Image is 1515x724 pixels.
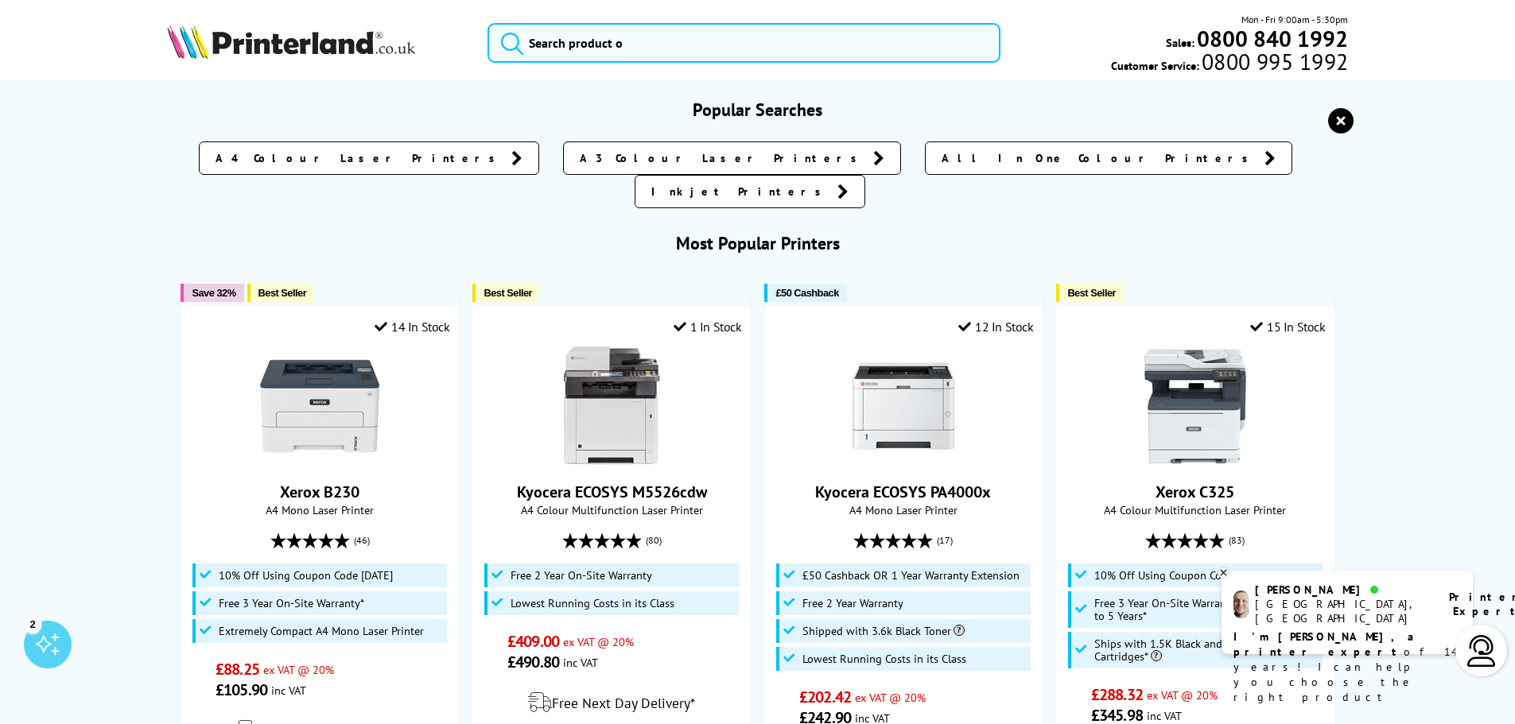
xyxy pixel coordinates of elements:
span: £50 Cashback OR 1 Year Warranty Extension [802,569,1020,582]
img: user-headset-light.svg [1466,635,1498,667]
span: Mon - Fri 9:00am - 5:30pm [1241,12,1348,27]
span: £88.25 [216,659,259,679]
span: A4 Colour Laser Printers [216,150,503,166]
a: Xerox C325 [1156,482,1234,502]
span: Free 2 Year Warranty [802,597,903,610]
span: Lowest Running Costs in its Class [511,597,674,610]
button: Best Seller [247,284,315,302]
span: Inkjet Printers [651,184,829,199]
img: ashley-livechat.png [1233,590,1249,618]
a: All In One Colour Printers [925,141,1292,175]
span: ex VAT @ 20% [563,634,634,649]
button: Save 32% [181,284,243,302]
b: I'm [PERSON_NAME], a printer expert [1233,629,1419,659]
span: All In One Colour Printers [942,150,1257,166]
a: Kyocera ECOSYS PA4000x [844,453,963,469]
span: £490.80 [507,652,559,672]
a: Kyocera ECOSYS M5526cdw [552,453,671,469]
img: Xerox B230 [260,347,379,466]
div: 14 In Stock [375,319,449,335]
span: Best Seller [484,287,532,299]
a: Xerox B230 [280,482,359,502]
a: 0800 840 1992 [1195,31,1348,46]
span: inc VAT [563,655,598,670]
h3: Most Popular Printers [167,232,1349,254]
span: A3 Colour Laser Printers [580,150,865,166]
span: (83) [1229,525,1245,556]
span: A4 Colour Multifunction Laser Printer [481,502,741,517]
span: 0800 995 1992 [1199,54,1348,69]
b: 0800 840 1992 [1197,24,1348,53]
a: A3 Colour Laser Printers [563,141,901,175]
div: 1 In Stock [674,319,742,335]
span: ex VAT @ 20% [1147,687,1218,703]
img: Kyocera ECOSYS M5526cdw [552,347,671,466]
span: Customer Service: [1111,54,1348,73]
img: Xerox C325 [1136,347,1255,466]
span: Save 32% [192,287,235,299]
span: 10% Off Using Coupon Code [DATE] [1094,569,1268,582]
span: (80) [646,525,662,556]
a: Kyocera ECOSYS PA4000x [815,482,991,502]
span: Best Seller [1067,287,1116,299]
span: inc VAT [271,683,306,698]
span: Lowest Running Costs in its Class [802,652,966,665]
span: £202.42 [799,687,851,707]
button: Best Seller [472,284,540,302]
div: [PERSON_NAME] [1255,583,1429,597]
span: £105.90 [216,679,267,700]
a: Xerox B230 [260,453,379,469]
button: Best Seller [1056,284,1124,302]
span: Extremely Compact A4 Mono Laser Printer [219,625,424,637]
img: Printerland Logo [167,24,415,59]
div: 15 In Stock [1250,319,1325,335]
span: ex VAT @ 20% [263,662,334,677]
a: Kyocera ECOSYS M5526cdw [517,482,707,502]
h3: Popular Searches [167,99,1349,121]
span: ex VAT @ 20% [855,690,926,705]
p: of 14 years! I can help you choose the right product [1233,629,1461,705]
button: £50 Cashback [764,284,846,302]
span: £409.00 [507,631,559,652]
a: Inkjet Printers [635,175,865,208]
span: Sales: [1166,35,1195,50]
span: (17) [937,525,953,556]
div: [GEOGRAPHIC_DATA], [GEOGRAPHIC_DATA] [1255,597,1429,625]
a: A4 Colour Laser Printers [199,141,539,175]
span: A4 Mono Laser Printer [189,502,449,517]
span: (46) [354,525,370,556]
span: 10% Off Using Coupon Code [DATE] [219,569,393,582]
div: 2 [24,615,41,633]
input: Search product o [488,23,1000,63]
span: Best Seller [258,287,307,299]
span: inc VAT [1147,708,1182,723]
span: Ships with 1.5K Black and 1K CMY Toner Cartridges* [1094,637,1319,663]
span: Free 3 Year On-Site Warranty* [219,597,364,610]
span: Free 3 Year On-Site Warranty and Extend up to 5 Years* [1094,597,1319,622]
span: £288.32 [1091,684,1143,705]
span: A4 Colour Multifunction Laser Printer [1065,502,1325,517]
div: 12 In Stock [958,319,1033,335]
a: Xerox C325 [1136,453,1255,469]
img: Kyocera ECOSYS PA4000x [844,347,963,466]
a: Printerland Logo [167,24,468,62]
span: £50 Cashback [775,287,838,299]
span: Shipped with 3.6k Black Toner [802,625,965,637]
span: A4 Mono Laser Printer [773,502,1033,517]
span: Free 2 Year On-Site Warranty [511,569,652,582]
